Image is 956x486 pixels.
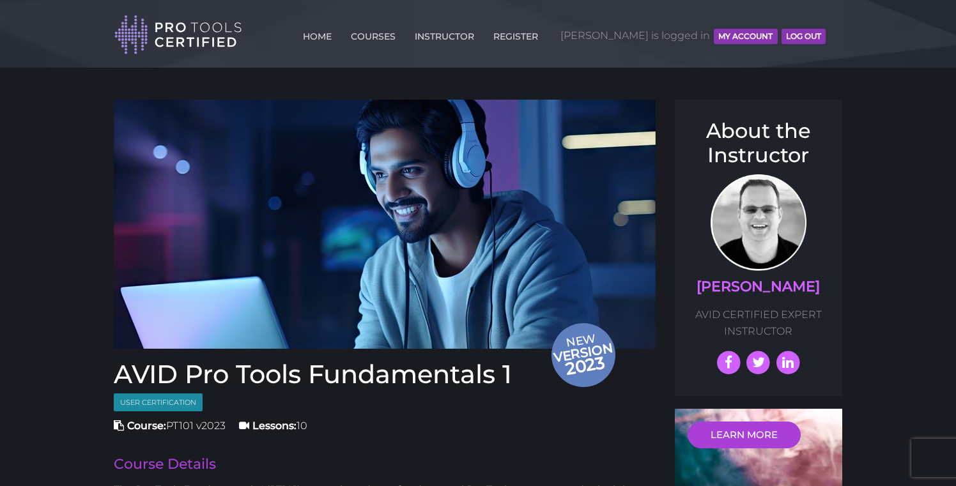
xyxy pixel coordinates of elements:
[697,278,820,295] a: [PERSON_NAME]
[114,14,242,56] img: Pro Tools Certified Logo
[551,331,619,381] span: New
[127,420,166,432] strong: Course:
[714,29,777,44] button: MY ACCOUNT
[551,344,615,361] span: version
[252,420,297,432] strong: Lessons:
[114,420,226,432] span: PT101 v2023
[348,24,399,44] a: COURSES
[114,361,656,387] h1: AVID Pro Tools Fundamentals 1
[490,24,541,44] a: REGISTER
[300,24,335,44] a: HOME
[412,24,477,44] a: INSTRUCTOR
[114,100,656,349] a: Newversion 2023
[782,29,826,44] button: Log Out
[688,421,801,448] a: LEARN MORE
[114,100,656,349] img: Pro tools certified Fundamentals 1 Course cover
[688,307,830,339] p: AVID CERTIFIED EXPERT INSTRUCTOR
[711,174,806,271] img: AVID Expert Instructor, Professor Scott Beckett profile photo
[688,119,830,168] h3: About the Instructor
[239,420,307,432] span: 10
[114,393,203,412] span: User Certification
[114,457,656,471] h2: Course Details
[560,17,826,55] span: [PERSON_NAME] is logged in
[552,350,619,381] span: 2023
